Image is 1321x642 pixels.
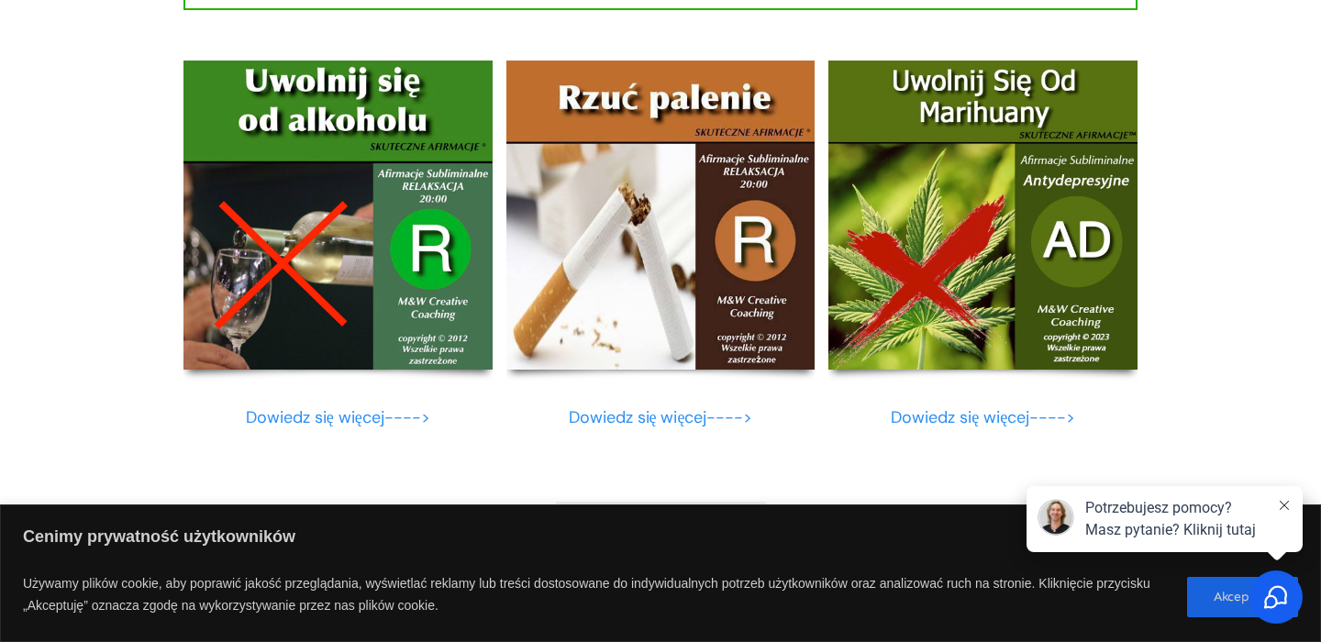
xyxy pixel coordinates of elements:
[556,502,766,555] a: WRÓĆ DO LISTY KATEGORII
[569,406,753,428] a: Dowiedz się więcej---->
[23,568,1173,626] p: Używamy plików cookie, aby poprawić jakość przeglądania, wyświetlać reklamy lub treści dostosowan...
[246,406,430,428] a: Dowiedz się więcej---->
[23,521,1298,557] p: Cenimy prywatność użytkowników
[828,61,1138,370] img: Uwolnij Sie Od Marihuany-AD
[506,61,816,370] img: AFIRMACJE Rzuc Palenie dla kobiet 1
[891,406,1075,428] a: Dowiedz się więcej---->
